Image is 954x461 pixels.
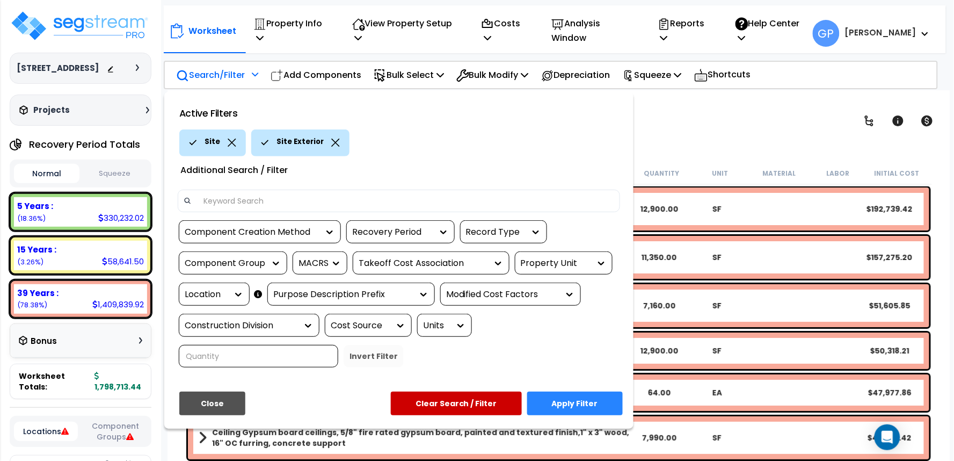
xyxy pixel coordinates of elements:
[19,371,90,392] span: Worksheet Totals:
[98,212,144,224] div: 330,232.02
[17,300,47,309] small: 78.38046287128427%
[179,392,245,415] button: Close
[298,257,325,270] div: MACRS
[276,136,324,148] p: Site Exterior
[31,337,57,346] h3: Bonus
[527,392,623,415] button: Apply Filter
[14,164,79,183] button: Normal
[17,257,43,266] small: 3.2601913509914064%
[423,320,450,332] div: Units
[521,257,591,270] div: Property Unit
[17,214,46,223] small: 18.35934577772433%
[17,200,53,212] b: 5 Years :
[92,299,144,310] div: 1,409,839.92
[82,164,148,183] button: Squeeze
[102,256,144,267] div: 58,641.50
[10,10,149,42] img: logo_pro_r.png
[14,422,78,441] button: Locations
[33,105,70,116] h3: Projects
[205,136,220,148] p: Site
[170,162,298,179] div: Additional Search / Filter
[344,345,404,368] button: Invert Filter
[185,226,319,239] div: Component Creation Method
[466,226,525,239] div: Record Type
[331,320,390,332] div: Cost Source
[185,320,297,332] div: Construction Division
[94,371,141,392] b: 1,798,713.44
[17,244,56,255] b: 15 Years :
[179,345,338,368] input: Quantity
[875,424,900,450] div: Open Intercom Messenger
[446,289,559,301] div: Modified Cost Factors
[185,257,265,270] div: Component Group
[170,108,628,119] h1: Active Filters
[359,257,487,270] div: Takeoff Cost Association
[197,193,614,209] input: Keyword Search
[273,289,413,301] div: Purpose Description Prefix
[83,420,147,443] button: Component Groups
[349,351,398,362] b: Invert Filter
[185,289,228,301] div: Location
[254,294,262,295] i: Please select Property Unit to enable Location
[352,226,433,239] div: Recovery Period
[29,139,140,150] h4: Recovery Period Totals
[17,63,99,74] h3: [STREET_ADDRESS]
[17,287,59,299] b: 39 Years :
[391,392,522,415] button: Clear Search / Filter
